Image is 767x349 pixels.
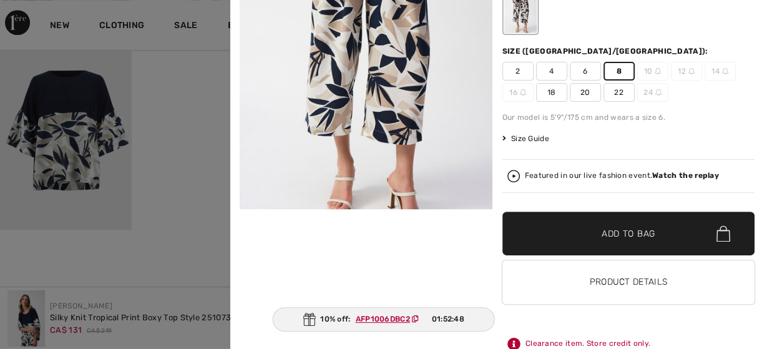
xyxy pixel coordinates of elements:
[716,225,730,242] img: Bag.svg
[356,315,410,323] ins: AFP1006DBC2
[603,83,635,102] span: 22
[507,170,520,182] img: Watch the replay
[705,62,736,81] span: 14
[637,83,668,102] span: 24
[722,68,728,74] img: ring-m.svg
[502,260,755,304] button: Product Details
[570,83,601,102] span: 20
[431,313,464,325] span: 01:52:48
[688,68,695,74] img: ring-m.svg
[520,89,526,96] img: ring-m.svg
[655,89,662,96] img: ring-m.svg
[502,212,755,255] button: Add to Bag
[502,133,549,144] span: Size Guide
[536,62,567,81] span: 4
[602,227,655,240] span: Add to Bag
[655,68,661,74] img: ring-m.svg
[303,313,315,326] img: Gift.svg
[671,62,702,81] span: 12
[272,307,495,332] div: 10% off:
[502,112,755,123] div: Our model is 5'9"/175 cm and wears a size 6.
[637,62,668,81] span: 10
[603,62,635,81] span: 8
[27,9,53,20] span: Chat
[502,83,534,102] span: 16
[570,62,601,81] span: 6
[536,83,567,102] span: 18
[502,46,711,57] div: Size ([GEOGRAPHIC_DATA]/[GEOGRAPHIC_DATA]):
[525,172,719,180] div: Featured in our live fashion event.
[652,171,719,180] strong: Watch the replay
[502,62,534,81] span: 2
